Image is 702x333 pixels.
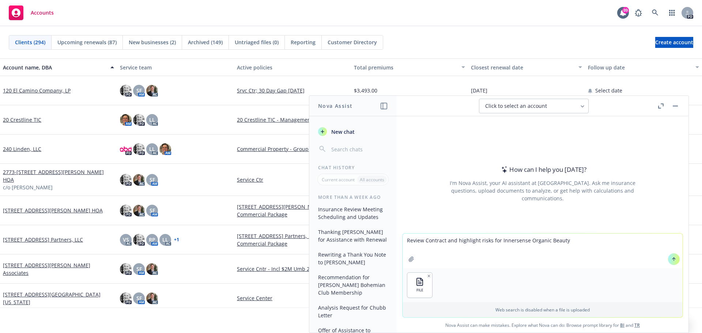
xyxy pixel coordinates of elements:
[3,168,114,183] a: 2773-[STREET_ADDRESS][PERSON_NAME] HOA
[133,205,145,216] img: photo
[136,294,142,302] span: SF
[330,144,388,154] input: Search chats
[330,128,355,136] span: New chat
[315,249,391,268] button: Rewriting a Thank You Note to [PERSON_NAME]
[354,64,457,71] div: Total premiums
[120,292,132,304] img: photo
[237,87,348,94] a: Srvc Ctr; 30 Day Gap [DATE]
[120,174,132,186] img: photo
[150,176,155,183] span: SF
[133,174,145,186] img: photo
[162,236,168,243] span: LL
[322,177,355,183] p: Current account
[237,145,348,153] a: Commercial Property - Group Policy
[3,183,53,191] span: c/o [PERSON_NAME]
[133,143,145,155] img: photo
[468,58,585,76] button: Closest renewal date
[585,58,702,76] button: Follow up date
[237,232,348,247] a: [STREET_ADDRESS] Partners, LLC - Commercial Package
[159,143,171,155] img: photo
[174,238,179,242] a: + 1
[351,58,468,76] button: Total premiums
[3,261,114,277] a: [STREET_ADDRESS][PERSON_NAME] Associates
[648,5,663,20] a: Search
[15,38,45,46] span: Clients (294)
[123,236,129,243] span: VS
[309,194,397,200] div: More than a week ago
[620,322,624,328] a: BI
[120,205,132,216] img: photo
[120,64,231,71] div: Service team
[309,164,397,171] div: Chat History
[150,207,155,214] span: SF
[3,87,71,94] a: 120 El Camino Company, LP
[291,38,316,46] span: Reporting
[133,234,145,246] img: photo
[400,318,686,333] span: Nova Assist can make mistakes. Explore what Nova can do: Browse prompt library for and
[3,116,41,124] a: 20 Crestline TIC
[237,294,348,302] a: Service Center
[6,3,57,23] a: Accounts
[237,203,348,218] a: [STREET_ADDRESS][PERSON_NAME] HOA - Commercial Package
[120,263,132,275] img: photo
[634,322,640,328] a: TR
[485,102,547,110] span: Click to select an account
[407,307,678,313] p: Web search is disabled when a file is uploaded
[146,85,158,97] img: photo
[655,35,693,49] span: Create account
[665,5,679,20] a: Switch app
[499,165,586,174] div: How can I help you [DATE]?
[407,273,432,298] button: FILE
[403,234,683,268] textarea: Review Contract and highlight risks for Innersense Organic Beauty
[318,102,352,110] h1: Nova Assist
[188,38,223,46] span: Archived (149)
[31,10,54,16] span: Accounts
[235,38,279,46] span: Untriaged files (0)
[149,145,155,153] span: LL
[117,58,234,76] button: Service team
[471,87,487,94] span: [DATE]
[631,5,646,20] a: Report a Bug
[120,85,132,97] img: photo
[622,7,629,14] div: 89
[588,64,691,71] div: Follow up date
[655,37,693,48] a: Create account
[315,302,391,321] button: Analysis Request for Chubb Letter
[440,179,645,202] div: I'm Nova Assist, your AI assistant at [GEOGRAPHIC_DATA]. Ask me insurance questions, upload docum...
[315,203,391,223] button: Insurance Review Meeting Scheduling and Updates
[237,265,348,273] a: Service Cntr - Incl $2M Umb 25-26
[237,116,348,124] a: 20 Crestline TIC - Management Liability
[3,64,106,71] div: Account name, DBA
[146,263,158,275] img: photo
[133,114,145,126] img: photo
[237,64,348,71] div: Active policies
[471,64,574,71] div: Closest renewal date
[328,38,377,46] span: Customer Directory
[57,38,117,46] span: Upcoming renewals (87)
[146,292,158,304] img: photo
[595,87,622,94] span: Select date
[136,87,142,94] span: SF
[3,145,41,153] a: 240 Linden, LLC
[129,38,176,46] span: New businesses (2)
[120,114,132,126] img: photo
[416,288,423,292] span: FILE
[149,236,155,243] span: RP
[315,125,391,138] button: New chat
[120,143,132,155] img: photo
[360,177,384,183] p: All accounts
[315,226,391,246] button: Thanking [PERSON_NAME] for Assistance with Renewal
[3,291,114,306] a: [STREET_ADDRESS][GEOGRAPHIC_DATA][US_STATE]
[149,116,155,124] span: LL
[479,99,589,113] button: Click to select an account
[3,236,83,243] a: [STREET_ADDRESS] Partners, LLC
[136,265,142,273] span: SF
[3,207,103,214] a: [STREET_ADDRESS][PERSON_NAME] HOA
[354,87,377,94] span: $3,493.00
[234,58,351,76] button: Active policies
[237,176,348,183] a: Service Ctr
[315,271,391,299] button: Recommendation for [PERSON_NAME] Bohemian Club Membership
